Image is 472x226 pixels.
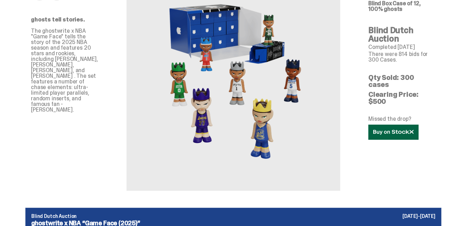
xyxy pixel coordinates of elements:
[368,51,436,63] p: There were 814 bids for 300 Cases.
[368,116,436,122] p: Missed the drop?
[31,28,98,113] p: The ghostwrite x NBA "Game Face" tells the story of the 2025 NBA season and features 20 stars and...
[31,17,98,23] p: ghosts tell stories.
[368,91,436,105] p: Clearing Price: $500
[31,214,435,219] p: Blind Dutch Auction
[368,26,436,43] h4: Blind Dutch Auction
[368,74,436,88] p: Qty Sold: 300 cases
[402,214,435,219] p: [DATE]-[DATE]
[368,44,436,50] p: Completed [DATE]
